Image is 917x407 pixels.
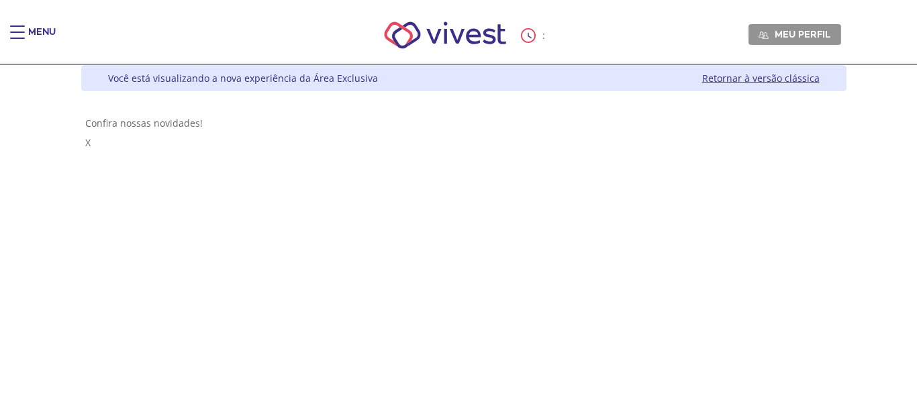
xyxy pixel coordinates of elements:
span: X [85,136,91,149]
img: Vivest [369,7,522,64]
img: Meu perfil [759,30,769,40]
div: Vivest [71,65,847,407]
a: Meu perfil [749,24,841,44]
div: : [521,28,548,43]
span: Meu perfil [775,28,830,40]
div: Você está visualizando a nova experiência da Área Exclusiva [108,72,378,84]
div: Confira nossas novidades! [85,117,842,129]
div: Menu [28,25,56,52]
a: Retornar à versão clássica [702,72,820,84]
